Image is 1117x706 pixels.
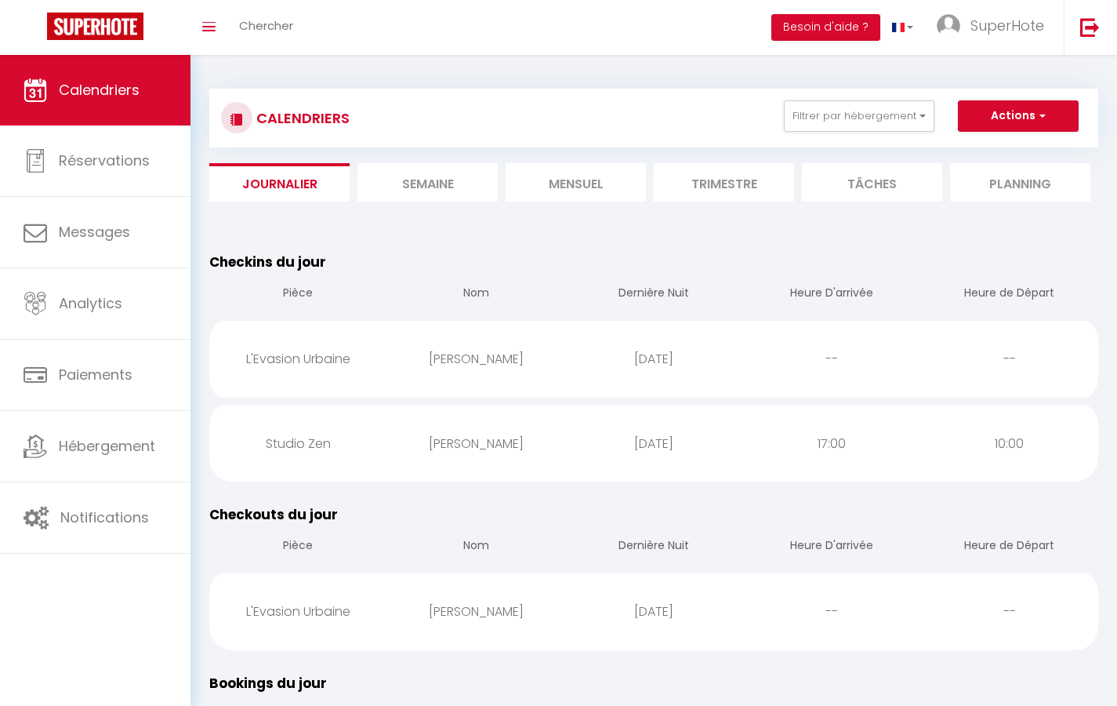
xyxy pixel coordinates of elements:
[357,163,498,202] li: Semaine
[209,525,387,570] th: Pièce
[565,333,743,384] div: [DATE]
[920,525,1098,570] th: Heure de Départ
[209,674,327,693] span: Bookings du jour
[742,418,920,469] div: 17:00
[59,151,150,170] span: Réservations
[47,13,143,40] img: Super Booking
[958,100,1079,132] button: Actions
[784,100,934,132] button: Filtrer par hébergement
[252,100,350,136] h3: CALENDRIERS
[970,16,1044,35] span: SuperHote
[742,586,920,637] div: --
[209,418,387,469] div: Studio Zen
[771,14,880,41] button: Besoin d'aide ?
[59,222,130,242] span: Messages
[60,508,149,527] span: Notifications
[565,525,743,570] th: Dernière Nuit
[59,436,155,456] span: Hébergement
[920,272,1098,317] th: Heure de Départ
[387,333,565,384] div: [PERSON_NAME]
[802,163,942,202] li: Tâches
[506,163,646,202] li: Mensuel
[59,293,122,313] span: Analytics
[565,272,743,317] th: Dernière Nuit
[209,253,326,271] span: Checkins du jour
[209,333,387,384] div: L'Evasion Urbaine
[950,163,1090,202] li: Planning
[209,163,350,202] li: Journalier
[920,333,1098,384] div: --
[1080,17,1100,37] img: logout
[565,586,743,637] div: [DATE]
[654,163,794,202] li: Trimestre
[742,272,920,317] th: Heure D'arrivée
[209,272,387,317] th: Pièce
[13,6,60,53] button: Ouvrir le widget de chat LiveChat
[565,418,743,469] div: [DATE]
[387,418,565,469] div: [PERSON_NAME]
[209,505,338,524] span: Checkouts du jour
[387,272,565,317] th: Nom
[59,80,140,100] span: Calendriers
[920,586,1098,637] div: --
[742,525,920,570] th: Heure D'arrivée
[920,418,1098,469] div: 10:00
[387,525,565,570] th: Nom
[59,365,132,384] span: Paiements
[387,586,565,637] div: [PERSON_NAME]
[742,333,920,384] div: --
[209,586,387,637] div: L'Evasion Urbaine
[239,17,293,34] span: Chercher
[937,14,960,38] img: ...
